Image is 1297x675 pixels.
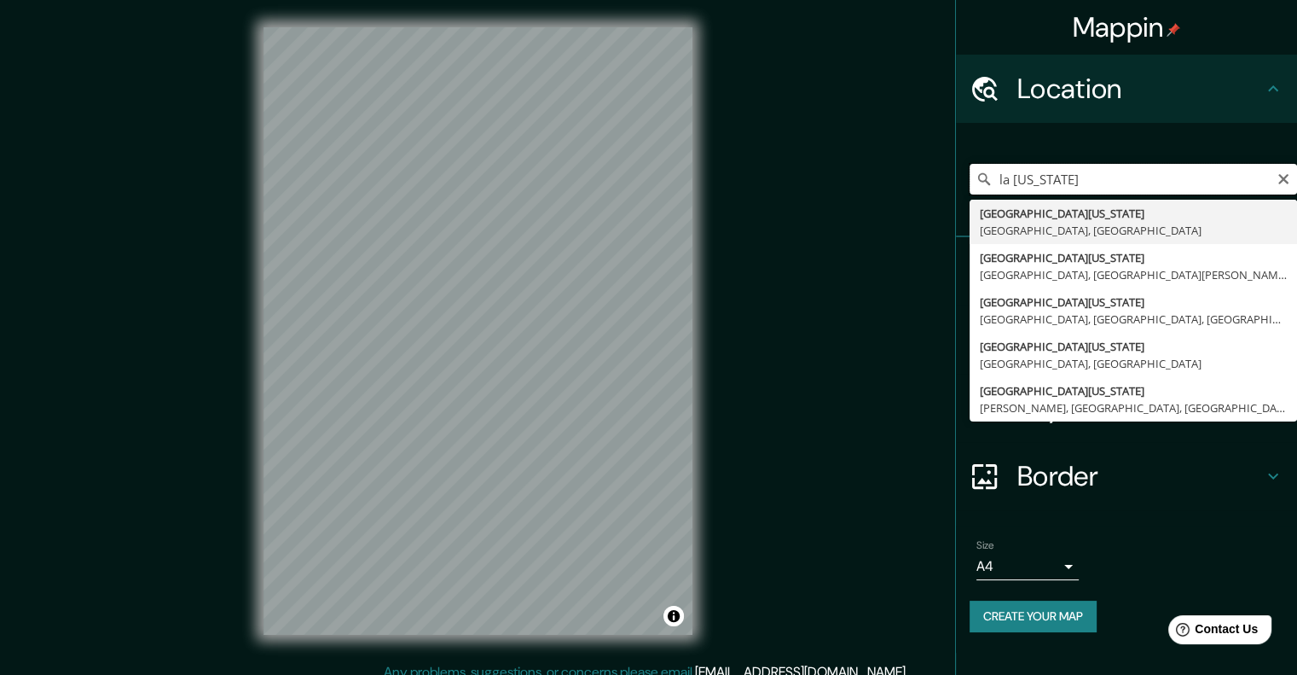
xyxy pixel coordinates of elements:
[980,249,1287,266] div: [GEOGRAPHIC_DATA][US_STATE]
[970,601,1097,632] button: Create your map
[980,222,1287,239] div: [GEOGRAPHIC_DATA], [GEOGRAPHIC_DATA]
[956,442,1297,510] div: Border
[1017,391,1263,425] h4: Layout
[976,553,1079,580] div: A4
[980,355,1287,372] div: [GEOGRAPHIC_DATA], [GEOGRAPHIC_DATA]
[980,311,1287,328] div: [GEOGRAPHIC_DATA], [GEOGRAPHIC_DATA], [GEOGRAPHIC_DATA]
[980,338,1287,355] div: [GEOGRAPHIC_DATA][US_STATE]
[980,382,1287,399] div: [GEOGRAPHIC_DATA][US_STATE]
[956,374,1297,442] div: Layout
[956,305,1297,374] div: Style
[980,294,1287,311] div: [GEOGRAPHIC_DATA][US_STATE]
[1017,459,1263,493] h4: Border
[1073,10,1181,44] h4: Mappin
[263,27,692,635] canvas: Map
[1167,23,1180,37] img: pin-icon.png
[1145,608,1278,656] iframe: Help widget launcher
[970,164,1297,195] input: Pick your city or area
[956,237,1297,305] div: Pins
[980,205,1287,222] div: [GEOGRAPHIC_DATA][US_STATE]
[980,399,1287,416] div: [PERSON_NAME], [GEOGRAPHIC_DATA], [GEOGRAPHIC_DATA]
[980,266,1287,283] div: [GEOGRAPHIC_DATA], [GEOGRAPHIC_DATA][PERSON_NAME], [GEOGRAPHIC_DATA]
[1277,170,1290,186] button: Clear
[1017,72,1263,106] h4: Location
[956,55,1297,123] div: Location
[663,606,684,626] button: Toggle attribution
[976,538,994,553] label: Size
